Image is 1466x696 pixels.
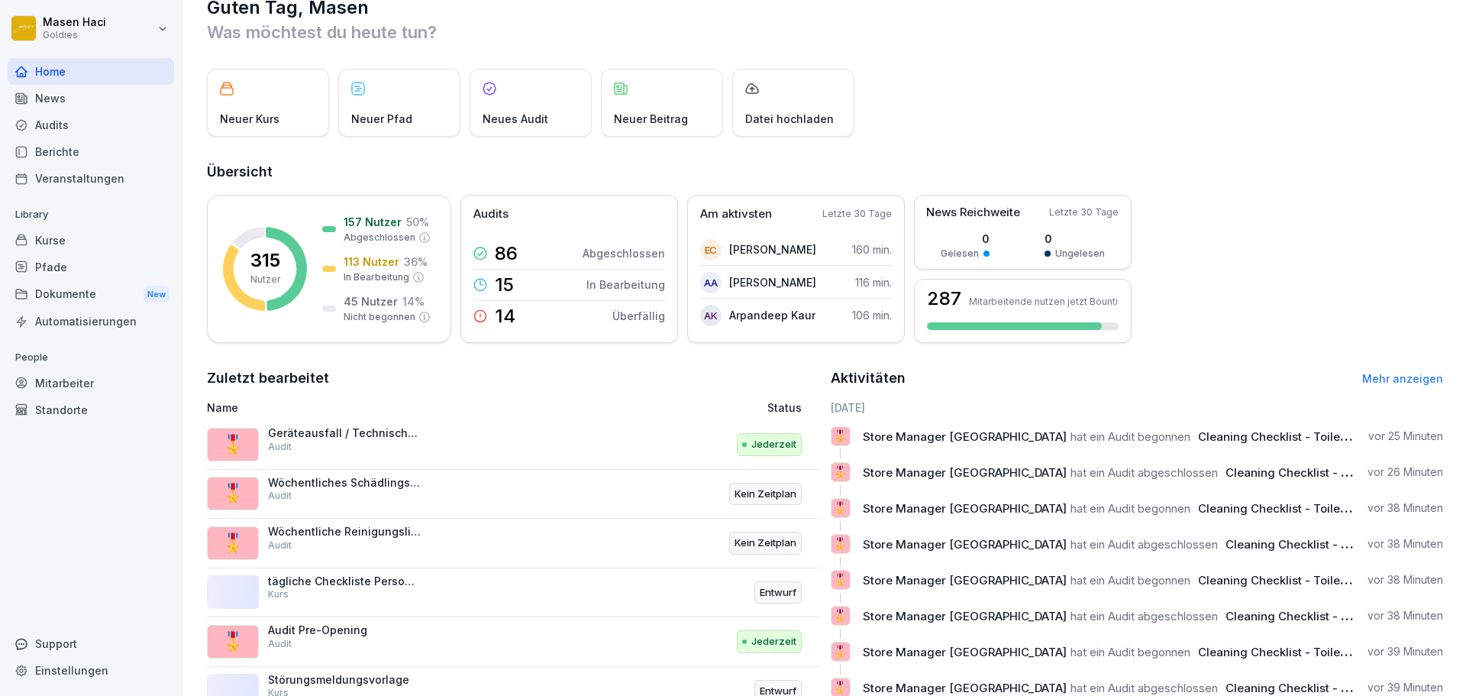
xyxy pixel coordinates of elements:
p: 🎖️ [833,426,848,447]
div: Support [8,630,174,657]
span: Store Manager [GEOGRAPHIC_DATA] [863,681,1067,695]
p: Jederzeit [751,634,796,649]
p: Jederzeit [751,437,796,452]
span: Cleaning Checklist - Toilet and Guest Area [1225,609,1461,623]
p: 🎖️ [833,569,848,591]
p: People [8,345,174,370]
p: 113 Nutzer [344,254,399,270]
p: Gelesen [941,247,979,261]
h2: Zuletzt bearbeitet [207,367,820,389]
p: Audit [268,637,292,651]
span: hat ein Audit abgeschlossen [1070,681,1218,695]
p: 🎖️ [833,641,848,662]
p: Wöchentliche Reinigungsliste Personalräume [268,525,421,539]
p: 50 % [406,214,429,230]
a: News [8,85,174,112]
p: 160 min. [852,241,892,257]
p: Name [207,400,591,416]
span: Cleaning Checklist - Toilet and Guest Area [1198,645,1433,659]
span: Cleaning Checklist - Toilet and Guest Area [1225,681,1461,695]
span: Cleaning Checklist - Toilet and Guest Area [1198,429,1433,444]
a: DokumenteNew [8,280,174,309]
p: tägliche Checkliste Personalräume [268,575,421,588]
p: 🎖️ [833,497,848,519]
h6: [DATE] [831,400,1444,416]
p: 🎖️ [221,529,244,557]
p: Kurs [268,588,289,601]
p: Kein Zeitplan [735,536,796,551]
p: Audit Pre-Opening [268,623,421,637]
p: 🎖️ [221,431,244,458]
p: 86 [495,244,518,263]
p: Goldies [43,30,106,40]
h2: Aktivitäten [831,367,906,389]
p: 157 Nutzer [344,214,402,230]
span: hat ein Audit abgeschlossen [1070,465,1218,480]
span: hat ein Audit abgeschlossen [1070,537,1218,552]
p: 45 Nutzer [344,293,398,309]
div: Kurse [8,227,174,254]
p: Am aktivsten [700,206,772,223]
p: Überfällig [612,308,665,324]
a: Mehr anzeigen [1362,372,1443,385]
span: Cleaning Checklist - Toilet and Guest Area [1198,573,1433,588]
p: Nicht begonnen [344,310,415,324]
p: Abgeschlossen [344,231,415,244]
p: vor 38 Minuten [1368,608,1443,623]
a: 🎖️Wöchentliches SchädlingsmonitoringAuditKein Zeitplan [207,470,820,520]
p: In Bearbeitung [344,270,409,284]
span: Store Manager [GEOGRAPHIC_DATA] [863,609,1067,623]
p: [PERSON_NAME] [729,241,816,257]
p: 0 [941,231,990,247]
span: Store Manager [GEOGRAPHIC_DATA] [863,573,1067,588]
p: Library [8,202,174,227]
span: Cleaning Checklist - Toilet and Guest Area [1225,537,1461,552]
span: hat ein Audit begonnen [1070,429,1190,444]
p: Letzte 30 Tage [1049,206,1119,219]
a: 🎖️Audit Pre-OpeningAuditJederzeit [207,617,820,667]
p: News Reichweite [926,204,1020,222]
a: Berichte [8,138,174,165]
div: Mitarbeiter [8,370,174,397]
span: hat ein Audit abgeschlossen [1070,609,1218,623]
span: hat ein Audit begonnen [1070,645,1190,659]
p: vor 38 Minuten [1368,500,1443,516]
div: AA [700,272,722,293]
a: Automatisierungen [8,308,174,335]
p: Was möchtest du heute tun? [207,20,1443,44]
a: Home [8,58,174,85]
div: Pfade [8,254,174,280]
span: hat ein Audit begonnen [1070,573,1190,588]
p: Neuer Beitrag [614,111,688,127]
a: Audits [8,112,174,138]
p: Wöchentliches Schädlingsmonitoring [268,476,421,490]
p: 🎖️ [833,605,848,626]
span: Store Manager [GEOGRAPHIC_DATA] [863,645,1067,659]
p: vor 26 Minuten [1368,465,1443,480]
p: 15 [495,276,514,294]
div: EC [700,239,722,261]
p: Audits [473,206,509,223]
p: vor 39 Minuten [1368,644,1443,659]
a: Standorte [8,397,174,423]
p: 116 min. [855,274,892,290]
p: Audit [268,489,292,503]
p: 🎖️ [833,461,848,483]
span: Store Manager [GEOGRAPHIC_DATA] [863,465,1067,480]
p: Datei hochladen [745,111,834,127]
p: 14 [495,307,515,325]
a: tägliche Checkliste PersonalräumeKursEntwurf [207,568,820,618]
div: Dokumente [8,280,174,309]
p: 🎖️ [221,480,244,507]
p: 106 min. [852,307,892,323]
a: Einstellungen [8,657,174,684]
p: vor 38 Minuten [1368,572,1443,588]
p: Geräteausfall / Technische Störung [268,426,421,440]
p: 14 % [402,293,425,309]
p: vor 39 Minuten [1368,680,1443,695]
